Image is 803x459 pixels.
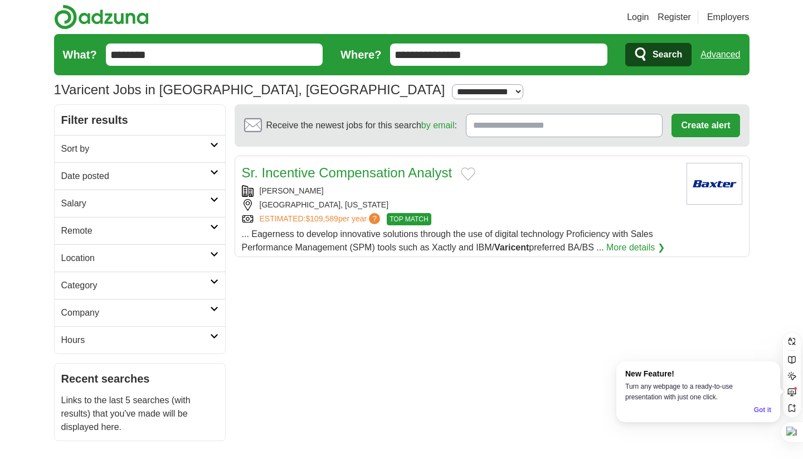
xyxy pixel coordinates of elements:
a: Date posted [55,162,225,190]
a: Sr. Incentive Compensation Analyst [242,165,452,180]
span: Receive the newest jobs for this search : [266,119,457,132]
a: Location [55,244,225,272]
label: Where? [340,46,381,63]
a: Salary [55,190,225,217]
span: ? [369,213,380,224]
a: ESTIMATED:$109,589per year? [260,213,383,225]
a: [PERSON_NAME] [260,186,324,195]
h2: Hours [61,334,210,347]
a: Employers [707,11,750,24]
h2: Company [61,306,210,320]
h2: Salary [61,197,210,210]
h2: Filter results [55,105,225,135]
a: Remote [55,217,225,244]
a: Category [55,272,225,299]
h2: Date posted [61,170,210,183]
h2: Location [61,252,210,265]
h2: Recent searches [61,370,218,387]
strong: Varicent [494,243,529,252]
a: Advanced [700,44,740,66]
a: Hours [55,326,225,354]
span: Search [653,44,682,66]
button: Create alert [671,114,739,137]
p: Links to the last 5 searches (with results) that you've made will be displayed here. [61,394,218,434]
span: 1 [54,80,61,100]
a: by email [421,120,455,130]
span: $109,589 [305,214,338,223]
h1: Varicent Jobs in [GEOGRAPHIC_DATA], [GEOGRAPHIC_DATA] [54,82,445,97]
a: More details ❯ [606,241,665,254]
button: Add to favorite jobs [461,167,475,181]
img: BAXTER logo [687,163,742,205]
label: What? [63,46,97,63]
a: Register [658,11,691,24]
button: Search [625,43,692,66]
a: Sort by [55,135,225,162]
span: ... Eagerness to develop innovative solutions through the use of digital technology Proficiency w... [242,229,653,252]
div: [GEOGRAPHIC_DATA], [US_STATE] [242,199,678,211]
a: Company [55,299,225,326]
a: Login [627,11,649,24]
h2: Category [61,279,210,292]
img: Adzuna logo [54,4,149,30]
span: TOP MATCH [387,213,431,225]
h2: Remote [61,224,210,238]
h2: Sort by [61,142,210,156]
